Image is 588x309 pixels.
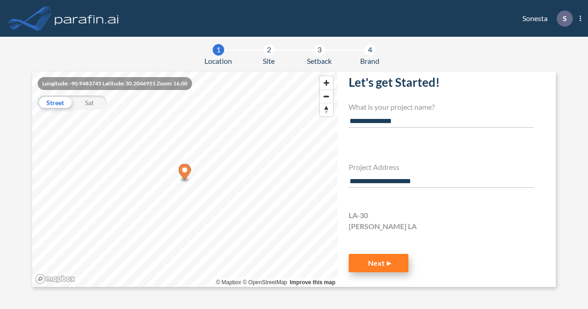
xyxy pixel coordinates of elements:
div: 2 [263,44,275,56]
div: 3 [314,44,325,56]
h4: Project Address [349,163,534,171]
button: Zoom out [320,90,333,103]
a: Mapbox homepage [35,274,75,284]
p: S [563,14,567,22]
a: Mapbox [216,279,241,286]
div: 4 [364,44,376,56]
a: OpenStreetMap [243,279,287,286]
img: logo [53,9,121,28]
span: Location [204,56,232,67]
span: Setback [307,56,332,67]
span: [PERSON_NAME] LA [349,221,417,232]
div: Sat [72,96,107,109]
canvas: Map [32,72,338,287]
span: Brand [360,56,379,67]
button: Next [349,254,408,272]
div: 1 [213,44,224,56]
span: LA-30 [349,210,368,221]
h4: What is your project name? [349,102,534,111]
div: Street [38,96,72,109]
div: Sonesta [509,11,581,27]
span: Site [263,56,275,67]
button: Zoom in [320,76,333,90]
a: Improve this map [290,279,335,286]
h2: Let's get Started! [349,75,534,93]
div: Map marker [179,164,191,183]
button: Reset bearing to north [320,103,333,116]
div: Longitude: -90.9483745 Latitude: 30.2046951 Zoom: 16.00 [38,77,192,90]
